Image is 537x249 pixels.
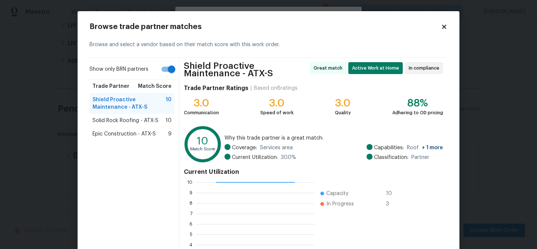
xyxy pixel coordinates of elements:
span: 10 [166,96,172,111]
div: 3.0 [184,99,219,107]
span: Match Score [138,83,172,90]
div: Browse and select a vendor based on their match score with this work order. [89,32,447,58]
span: Partner [411,154,429,161]
span: In compliance [409,64,442,72]
div: | [248,84,254,92]
h2: Browse trade partner matches [89,23,441,31]
div: 3.0 [335,99,351,107]
div: Communication [184,109,219,116]
text: 4 [189,243,192,247]
div: Speed of work [260,109,293,116]
span: 10 [386,190,398,197]
span: Services area [260,144,293,151]
span: Epic Construction - ATX-S [92,130,156,138]
span: Coverage: [232,144,257,151]
span: Classification: [374,154,408,161]
span: Great match [314,64,345,72]
text: 6 [189,222,192,226]
div: 88% [392,99,443,107]
span: Shield Proactive Maintenance - ATX-S [92,96,166,111]
text: 5 [190,232,192,237]
span: 9 [168,130,172,138]
span: In Progress [326,200,354,208]
span: Active Work at Home [352,64,402,72]
span: Capacity [326,190,348,197]
span: Current Utilization: [232,154,278,161]
span: Capabilities: [374,144,404,151]
span: 30.0 % [281,154,296,161]
h4: Trade Partner Ratings [184,84,248,92]
text: 7 [190,211,192,216]
text: 10 [197,136,208,146]
span: Shield Proactive Maintenance - ATX-S [184,62,308,77]
span: 10 [166,117,172,124]
text: Match Score [190,147,215,151]
div: 3.0 [260,99,293,107]
h4: Current Utilization [184,168,443,176]
div: Adhering to OD pricing [392,109,443,116]
span: Show only BRN partners [89,66,148,73]
text: 10 [187,180,192,185]
span: Why this trade partner is a great match: [224,134,443,142]
span: Trade Partner [92,83,129,90]
div: Quality [335,109,351,116]
text: 8 [189,201,192,205]
span: Solid Rock Roofing - ATX-S [92,117,158,124]
span: 3 [386,200,398,208]
text: 9 [189,191,192,195]
span: + 1 more [422,145,443,150]
span: Roof [407,144,443,151]
div: Based on 8 ratings [254,84,298,92]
